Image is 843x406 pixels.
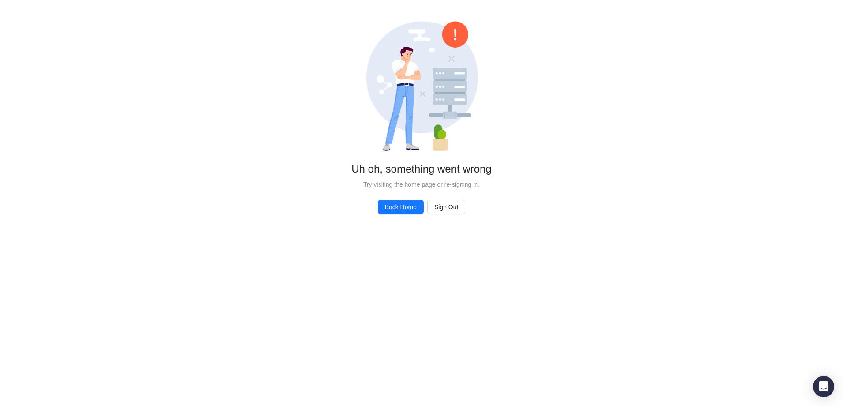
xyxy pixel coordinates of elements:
[813,376,834,397] div: Open Intercom Messenger
[427,200,465,214] button: Sign Out
[14,162,829,176] div: Uh oh, something went wrong
[385,202,417,212] span: Back Home
[14,180,829,189] div: Try visiting the home page or re-signing in.
[378,200,424,214] a: Back Home
[434,202,458,212] span: Sign Out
